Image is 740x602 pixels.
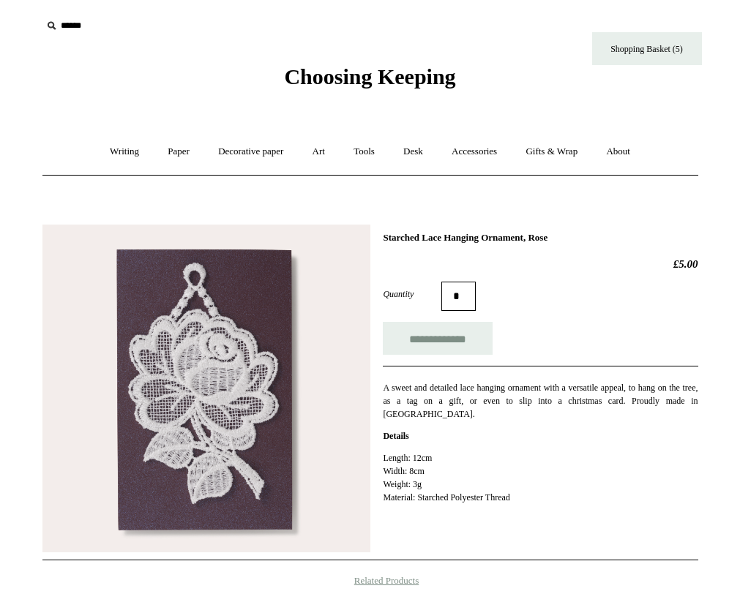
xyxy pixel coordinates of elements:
[284,64,455,89] span: Choosing Keeping
[592,32,702,65] a: Shopping Basket (5)
[383,431,408,441] strong: Details
[383,232,698,244] h1: Starched Lace Hanging Ornament, Rose
[340,132,388,171] a: Tools
[438,132,510,171] a: Accessories
[383,383,698,419] span: A sweet and detailed lace hanging ornament with a versatile appeal, to hang on the tree, as a tag...
[390,132,436,171] a: Desk
[284,76,455,86] a: Choosing Keeping
[299,132,338,171] a: Art
[383,287,441,301] label: Quantity
[4,575,736,587] h4: Related Products
[383,451,698,504] p: Length: 12cm Width: 8cm Weight: 3g Material: Starched Polyester Thread
[593,132,643,171] a: About
[42,225,370,552] img: Starched Lace Hanging Ornament, Rose
[383,257,698,271] h2: £5.00
[205,132,296,171] a: Decorative paper
[154,132,203,171] a: Paper
[512,132,591,171] a: Gifts & Wrap
[97,132,152,171] a: Writing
